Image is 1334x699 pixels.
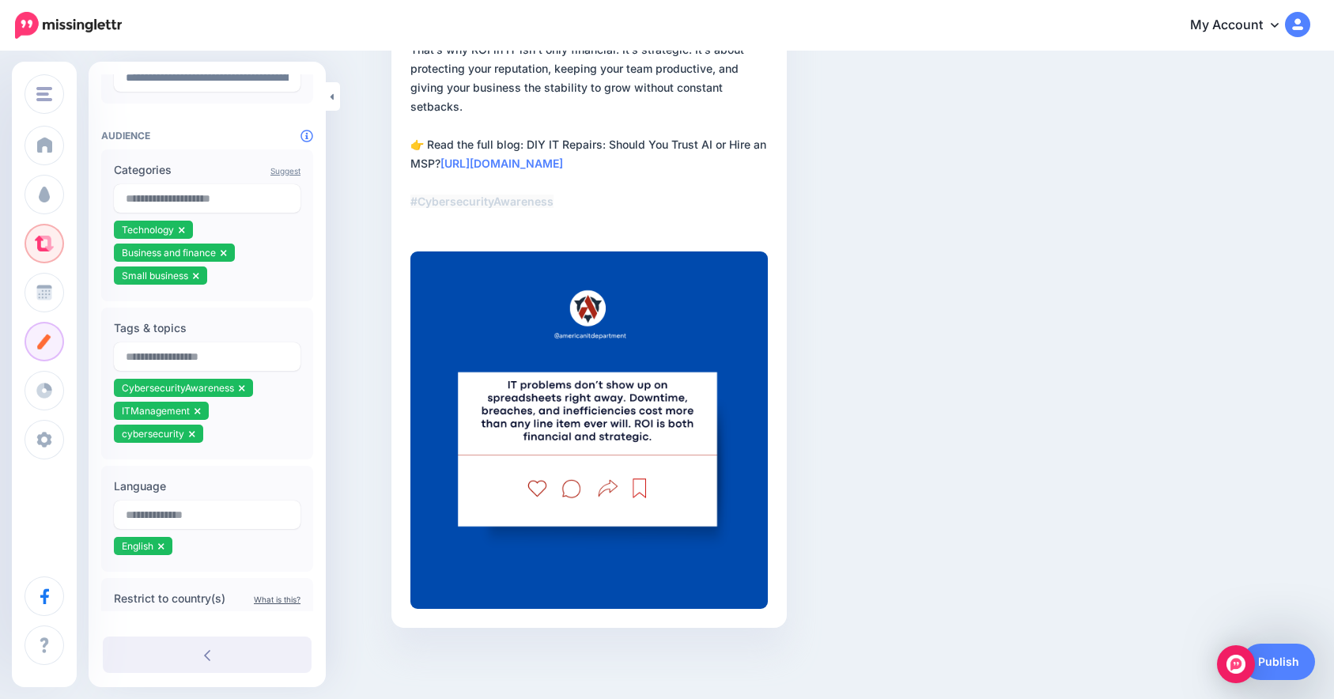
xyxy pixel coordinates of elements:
a: Publish [1242,644,1315,680]
img: Missinglettr [15,12,122,39]
a: What is this? [254,595,300,604]
span: ITManagement [122,405,190,417]
label: Language [114,477,300,496]
h4: Audience [101,130,313,142]
a: Suggest [270,166,300,176]
img: menu.png [36,87,52,101]
label: Restrict to country(s) [114,589,300,608]
label: Tags & topics [114,319,300,338]
span: Small business [122,270,188,281]
div: Open Intercom Messenger [1217,645,1255,683]
label: Categories [114,161,300,179]
span: CybersecurityAwareness [122,382,234,394]
span: cybersecurity [122,428,184,440]
span: Technology [122,224,174,236]
img: GKAM7XZI7JD9X4Q3WNIRWA34ZF60HE0G.png [410,251,768,609]
span: Business and finance [122,247,216,259]
span: English [122,540,153,552]
a: My Account [1174,6,1310,45]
